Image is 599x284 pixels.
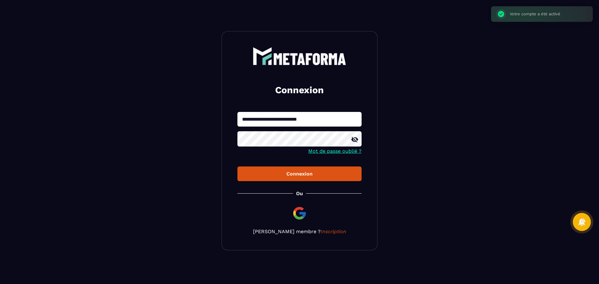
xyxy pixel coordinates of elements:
div: Connexion [242,171,357,177]
p: [PERSON_NAME] membre ? [237,229,362,234]
img: logo [253,47,346,65]
a: logo [237,47,362,65]
p: Ou [296,190,303,196]
button: Connexion [237,166,362,181]
a: Inscription [321,229,346,234]
a: Mot de passe oublié ? [308,148,362,154]
h2: Connexion [245,84,354,96]
img: google [292,206,307,221]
